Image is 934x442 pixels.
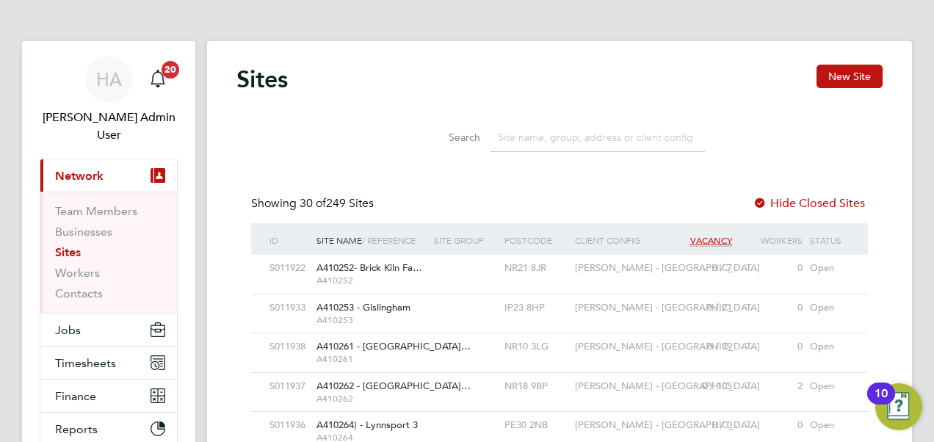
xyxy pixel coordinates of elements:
[55,389,96,403] span: Finance
[300,196,326,211] span: 30 of
[300,196,374,211] span: 249 Sites
[313,223,430,257] div: Site Name
[40,380,177,412] button: Finance
[266,294,313,322] div: S011933
[55,169,104,183] span: Network
[162,61,179,79] span: 20
[736,373,806,400] div: 2
[316,301,410,314] span: A410253 - Gislingham
[736,223,806,257] div: Workers
[575,301,760,314] span: [PERSON_NAME] - [GEOGRAPHIC_DATA]
[236,65,288,94] h2: Sites
[316,353,427,365] span: A410261
[266,373,313,400] div: S011937
[316,340,471,352] span: A410261 - [GEOGRAPHIC_DATA]…
[806,294,853,322] div: Open
[266,254,853,267] a: S011922A410252- Brick Kiln Fa… A410252NR21 8JR[PERSON_NAME] - [GEOGRAPHIC_DATA]0 / 70Open
[501,294,571,322] div: IP23 8HP
[316,261,422,274] span: A410252- Brick Kiln Fa…
[266,223,313,257] div: ID
[665,333,736,361] div: 0 / 39
[251,196,377,211] div: Showing
[575,340,760,352] span: [PERSON_NAME] - [GEOGRAPHIC_DATA]
[736,333,806,361] div: 0
[736,294,806,322] div: 0
[55,225,112,239] a: Businesses
[575,419,760,431] span: [PERSON_NAME] - [GEOGRAPHIC_DATA]
[266,412,313,439] div: S011936
[55,323,81,337] span: Jobs
[806,373,853,400] div: Open
[501,412,571,439] div: PE30 2NB
[40,56,178,144] a: HA[PERSON_NAME] Admin User
[501,373,571,400] div: NR18 9BP
[266,255,313,282] div: S011922
[665,412,736,439] div: 0 / 0
[316,419,418,431] span: A410264) - Lynnsport 3
[817,65,883,88] button: New Site
[316,393,427,405] span: A410262
[266,411,853,424] a: S011936A410264) - Lynnsport 3 A410264PE30 2NB[PERSON_NAME] - [GEOGRAPHIC_DATA]0 / 00Open
[875,383,922,430] button: Open Resource Center, 10 new notifications
[316,380,471,392] span: A410262 - [GEOGRAPHIC_DATA]…
[40,314,177,346] button: Jobs
[875,394,888,413] div: 10
[665,373,736,400] div: 0 / 105
[575,380,760,392] span: [PERSON_NAME] - [GEOGRAPHIC_DATA]
[806,412,853,439] div: Open
[501,255,571,282] div: NR21 8JR
[690,234,732,247] span: Vacancy
[501,333,571,361] div: NR10 3LG
[414,131,480,144] label: Search
[571,223,665,257] div: Client Config
[736,255,806,282] div: 0
[806,333,853,361] div: Open
[430,223,501,257] div: Site Group
[490,123,705,152] input: Site name, group, address or client config
[55,422,98,436] span: Reports
[55,286,103,300] a: Contacts
[96,70,122,89] span: HA
[501,223,571,257] div: Postcode
[40,347,177,379] button: Timesheets
[665,255,736,282] div: 0 / 7
[55,266,100,280] a: Workers
[266,333,313,361] div: S011938
[665,294,736,322] div: 0 / 21
[753,196,865,211] label: Hide Closed Sites
[575,261,760,274] span: [PERSON_NAME] - [GEOGRAPHIC_DATA]
[55,356,116,370] span: Timesheets
[806,255,853,282] div: Open
[806,223,853,257] div: Status
[736,412,806,439] div: 0
[266,372,853,385] a: S011937A410262 - [GEOGRAPHIC_DATA]… A410262NR18 9BP[PERSON_NAME] - [GEOGRAPHIC_DATA]0 / 1052Open
[143,56,173,103] a: 20
[55,204,137,218] a: Team Members
[55,245,81,259] a: Sites
[266,294,853,306] a: S011933A410253 - Gislingham A410253IP23 8HP[PERSON_NAME] - [GEOGRAPHIC_DATA]0 / 210Open
[362,234,416,246] span: / Reference
[40,159,177,192] button: Network
[40,109,178,144] span: Hays Admin User
[266,333,853,345] a: S011938A410261 - [GEOGRAPHIC_DATA]… A410261NR10 3LG[PERSON_NAME] - [GEOGRAPHIC_DATA]0 / 390Open
[316,275,427,286] span: A410252
[316,314,427,326] span: A410253
[40,192,177,313] div: Network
